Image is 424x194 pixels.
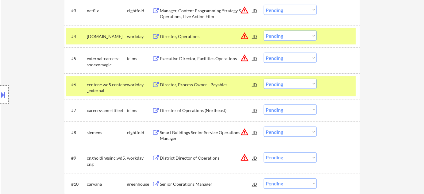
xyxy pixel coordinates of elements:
div: #9 [71,155,82,161]
div: Director, Operations [160,33,252,40]
div: Director, Process Owner - Payables [160,82,252,88]
div: carvana [87,181,127,188]
div: netflix [87,8,127,14]
button: warning_amber [240,54,249,62]
div: Manager, Content Programming Strategy & Operations, Live Action Film [160,8,252,20]
div: District Director of Operations [160,155,252,161]
div: Senior Operations Manager [160,181,252,188]
button: warning_amber [240,32,249,40]
div: JD [252,79,258,90]
div: JD [252,153,258,164]
div: cngholdingsinc.wd5.cng [87,155,127,167]
div: Executive Director, Facilities Operations [160,56,252,62]
div: JD [252,105,258,116]
button: warning_amber [240,6,249,14]
button: warning_amber [240,153,249,162]
div: workday [127,82,152,88]
div: #10 [71,181,82,188]
div: JD [252,5,258,16]
div: icims [127,107,152,114]
div: #3 [71,8,82,14]
div: eightfold [127,8,152,14]
div: workday [127,155,152,161]
div: eightfold [127,130,152,136]
div: JD [252,179,258,190]
div: #4 [71,33,82,40]
div: JD [252,127,258,138]
button: warning_amber [240,128,249,136]
div: icims [127,56,152,62]
div: Smart Buildings Senior Service Operations Manager [160,130,252,142]
div: greenhouse [127,181,152,188]
div: Director of Operations (Northeast) [160,107,252,114]
div: JD [252,53,258,64]
div: JD [252,31,258,42]
div: [DOMAIN_NAME] [87,33,127,40]
div: workday [127,33,152,40]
